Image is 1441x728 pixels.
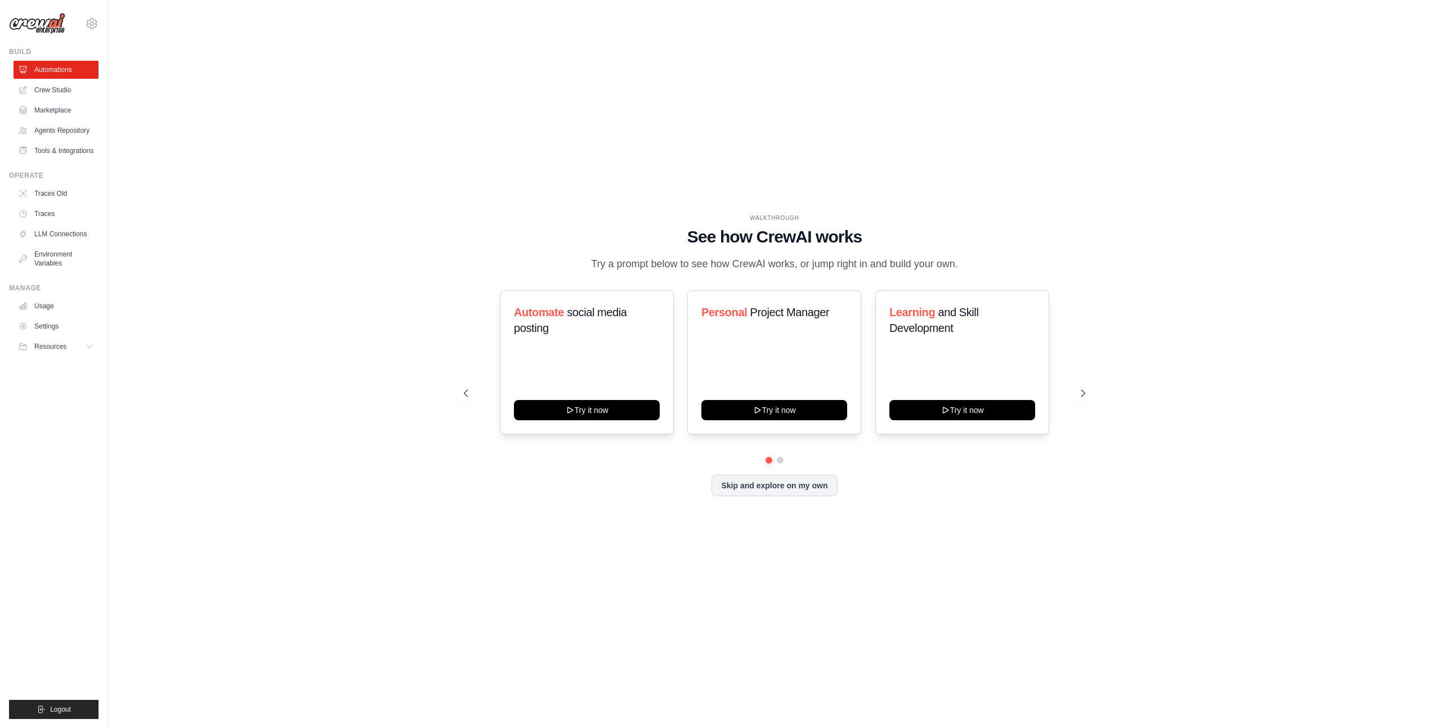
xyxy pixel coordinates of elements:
button: Resources [14,338,99,356]
a: Traces Old [14,185,99,203]
a: Automations [14,61,99,79]
a: Tools & Integrations [14,142,99,160]
img: Logo [9,13,65,34]
span: Personal [701,306,747,318]
a: Agents Repository [14,122,99,140]
h1: See how CrewAI works [464,227,1085,247]
p: Try a prompt below to see how CrewAI works, or jump right in and build your own. [585,256,964,272]
button: Try it now [889,400,1035,420]
div: Build [9,47,99,56]
button: Try it now [701,400,847,420]
div: Operate [9,171,99,180]
button: Skip and explore on my own [711,475,837,496]
a: LLM Connections [14,225,99,243]
a: Settings [14,317,99,335]
button: Logout [9,700,99,719]
span: Logout [50,705,71,714]
span: Resources [34,342,66,351]
a: Environment Variables [14,245,99,272]
span: and Skill Development [889,306,978,334]
span: social media posting [514,306,627,334]
span: Learning [889,306,935,318]
button: Try it now [514,400,660,420]
a: Crew Studio [14,81,99,99]
div: Manage [9,284,99,293]
span: Project Manager [750,306,830,318]
a: Traces [14,205,99,223]
a: Marketplace [14,101,99,119]
div: WALKTHROUGH [464,214,1085,222]
a: Usage [14,297,99,315]
span: Automate [514,306,564,318]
